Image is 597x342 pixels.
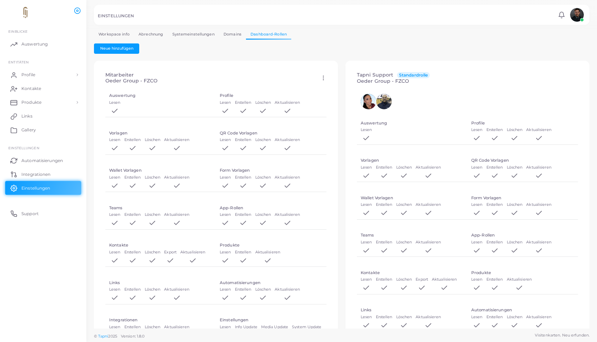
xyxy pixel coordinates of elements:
a: Auswertung [5,37,81,51]
label: Erstellen [486,277,503,282]
h5: Wallet Vorlagen [361,195,393,200]
label: Aktualisieren [526,202,551,208]
span: Automatisierungen [21,158,63,164]
label: Lesen [109,250,121,255]
label: Lesen [361,202,372,208]
label: Aktualisieren [526,165,551,170]
label: Löschen [396,314,412,320]
img: avatar [376,94,392,109]
span: ENTITÄTEN [8,60,29,64]
h5: Vorlagen [361,158,379,163]
label: Erstellen [376,202,392,208]
span: Gallery [21,127,36,133]
label: Löschen [255,100,271,105]
label: Aktualisieren [432,277,457,282]
label: Aktualisieren [275,175,300,180]
label: System Update [292,324,321,330]
label: Lesen [471,165,483,170]
span: Visitenkarten. Neu erfunden. [535,332,589,338]
label: Lesen [220,250,231,255]
span: Einstellungen [8,146,39,150]
label: Export [164,250,177,255]
span: Oeder Group - FZCO [105,78,158,84]
label: Erstellen [124,250,141,255]
label: Erstellen [376,240,392,245]
label: Lesen [220,212,231,218]
label: Erstellen [235,250,252,255]
h5: Form Vorlagen [471,195,501,200]
label: Lesen [471,202,483,208]
label: Löschen [507,127,523,133]
label: Lesen [220,137,231,143]
h5: QR Code Vorlagen [471,158,509,163]
h5: Kontakte [109,243,128,248]
label: Erstellen [235,212,252,218]
label: Löschen [255,212,271,218]
label: Aktualisieren [164,287,189,292]
span: 2025 [108,333,117,339]
label: Erstellen [486,314,503,320]
a: Einstellungen [5,181,81,195]
span: Support [21,211,39,217]
a: Produkte [5,95,81,109]
label: Löschen [145,324,161,330]
label: Lesen [220,100,231,105]
span: Produkte [21,99,41,105]
a: Domains [219,29,246,39]
a: Dashboard-Rollen [246,29,291,39]
label: Lesen [109,212,121,218]
label: Lesen [109,175,121,180]
img: logo [6,7,45,19]
label: Lesen [361,277,372,282]
a: Abrechnung [134,29,168,39]
h5: Kontakte [361,270,380,275]
a: Gallery [5,123,81,137]
label: Media Update [261,324,288,330]
h5: Auswertung [361,121,387,125]
label: Erstellen [235,175,252,180]
label: Lesen [361,165,372,170]
label: Löschen [507,165,523,170]
a: Support [5,207,81,220]
label: Löschen [255,287,271,292]
label: Aktualisieren [255,250,280,255]
span: Einstellungen [21,185,50,191]
h5: Profile [471,121,485,125]
span: EINBLICKE [8,29,28,33]
span: Oeder Group - FZCO [357,78,409,84]
label: Info Update [235,324,257,330]
label: Erstellen [376,277,392,282]
h4: Mitarbeiter [105,72,161,84]
img: avatar [361,94,376,109]
h5: Links [361,308,372,312]
span: Integrationen [21,171,50,178]
label: Löschen [145,287,161,292]
label: Löschen [396,202,412,208]
label: Aktualisieren [164,324,189,330]
a: Profile [5,68,81,82]
h5: Wallet Vorlagen [109,168,142,173]
label: Lesen [361,240,372,245]
label: Aktualisieren [275,212,300,218]
label: Aktualisieren [164,137,189,143]
label: Löschen [255,137,271,143]
label: Löschen [145,175,161,180]
label: Lesen [220,324,231,330]
label: Löschen [507,240,523,245]
span: Version: 1.8.0 [121,334,145,339]
a: avatar [568,8,586,22]
label: Aktualisieren [275,137,300,143]
span: Kontakte [21,85,41,92]
label: Aktualisieren [275,100,300,105]
label: Aktualisieren [275,287,300,292]
span: Profile [21,72,35,78]
h5: Einstellungen [220,318,248,322]
a: Systemeinstellungen [168,29,219,39]
label: Erstellen [486,202,503,208]
h5: Produkte [471,270,491,275]
label: Erstellen [486,240,503,245]
a: Automatisierungen [5,153,81,167]
label: Aktualisieren [416,314,440,320]
label: Lesen [471,127,483,133]
span: Auswertung [21,41,48,47]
